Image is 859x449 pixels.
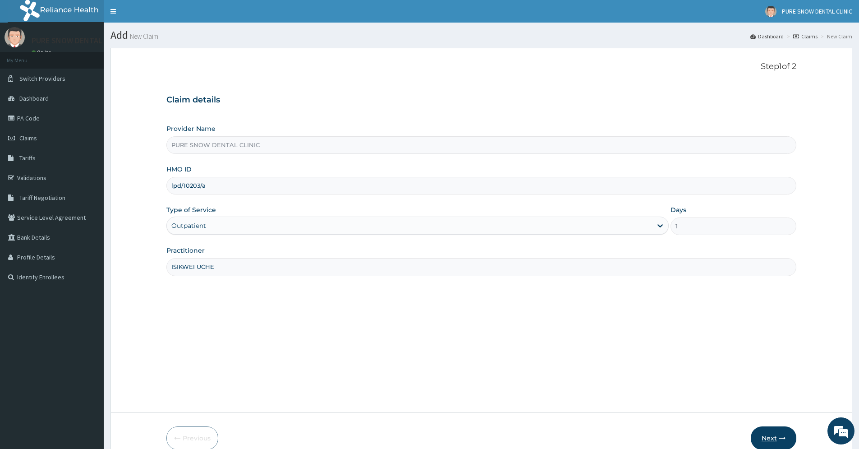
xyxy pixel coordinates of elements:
a: Online [32,49,53,56]
input: Enter HMO ID [166,177,796,194]
label: HMO ID [166,165,192,174]
div: Minimize live chat window [148,5,170,26]
span: Tariffs [19,154,36,162]
label: Practitioner [166,246,205,255]
span: Tariff Negotiation [19,194,65,202]
span: Claims [19,134,37,142]
textarea: Type your message and hit 'Enter' [5,246,172,278]
label: Type of Service [166,205,216,214]
input: Enter Name [166,258,796,276]
p: Step 1 of 2 [166,62,796,72]
a: Dashboard [750,32,784,40]
li: New Claim [818,32,852,40]
div: Chat with us now [47,51,152,62]
h1: Add [110,29,852,41]
span: PURE SNOW DENTAL CLINIC [782,7,852,15]
label: Provider Name [166,124,216,133]
span: We're online! [52,114,124,205]
small: New Claim [128,33,158,40]
span: Switch Providers [19,74,65,83]
img: d_794563401_company_1708531726252_794563401 [17,45,37,68]
div: Outpatient [171,221,206,230]
img: User Image [765,6,776,17]
h3: Claim details [166,95,796,105]
img: User Image [5,27,25,47]
label: Days [671,205,686,214]
span: Dashboard [19,94,49,102]
a: Claims [793,32,818,40]
p: PURE SNOW DENTAL CLINIC [32,37,127,45]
